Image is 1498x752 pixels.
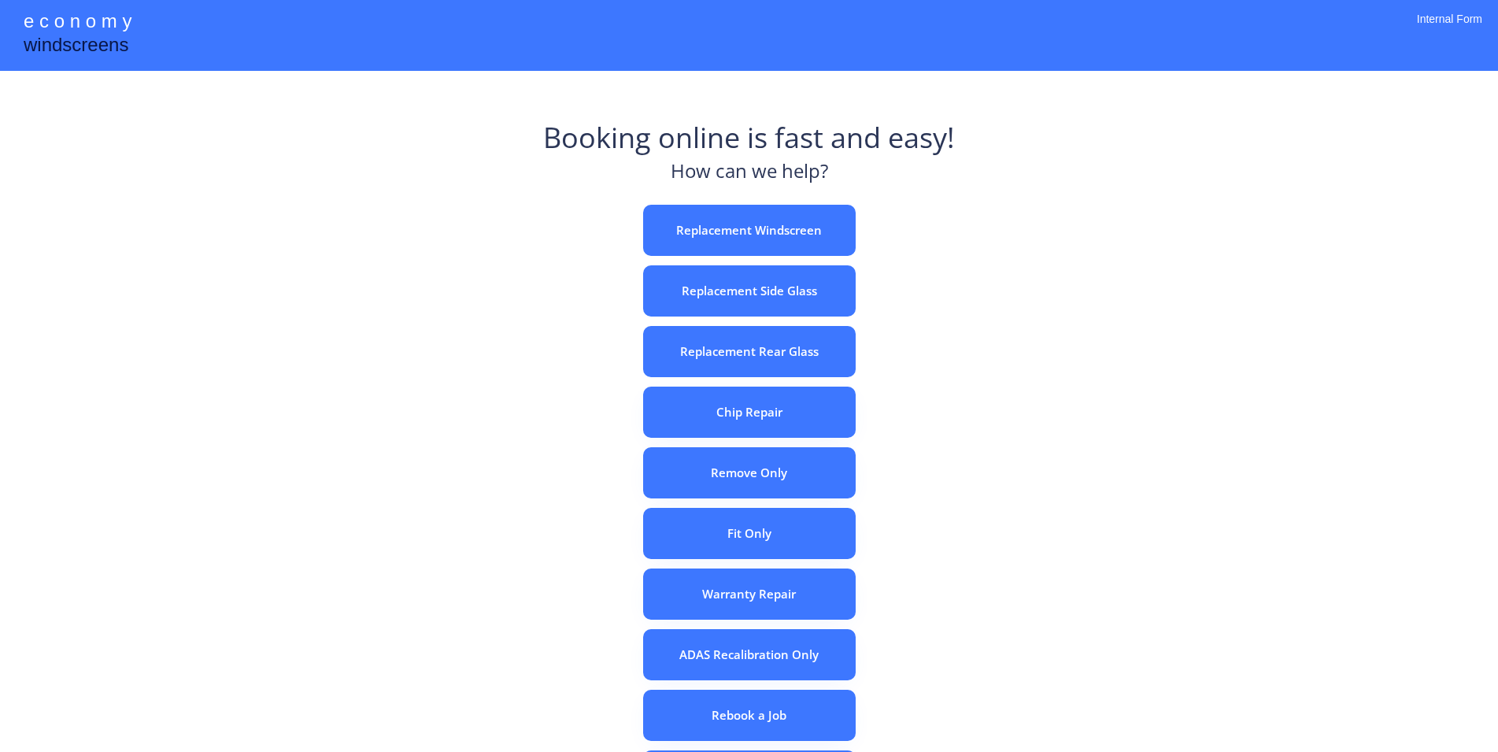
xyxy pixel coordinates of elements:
[643,629,856,680] button: ADAS Recalibration Only
[671,157,828,193] div: How can we help?
[643,447,856,498] button: Remove Only
[1417,12,1482,47] div: Internal Form
[643,326,856,377] button: Replacement Rear Glass
[643,508,856,559] button: Fit Only
[643,690,856,741] button: Rebook a Job
[643,205,856,256] button: Replacement Windscreen
[543,118,955,157] div: Booking online is fast and easy!
[24,31,128,62] div: windscreens
[643,265,856,317] button: Replacement Side Glass
[643,569,856,620] button: Warranty Repair
[24,8,131,38] div: e c o n o m y
[643,387,856,438] button: Chip Repair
